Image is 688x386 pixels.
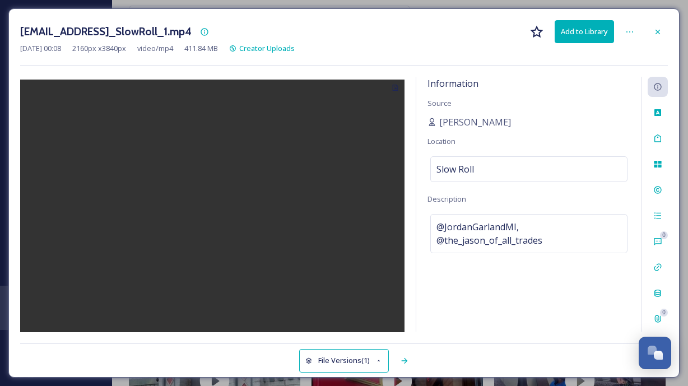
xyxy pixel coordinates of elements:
[639,337,671,369] button: Open Chat
[427,98,452,108] span: Source
[436,220,621,247] span: @JordanGarlandMI, @the_jason_of_all_trades
[20,43,61,54] span: [DATE] 00:08
[137,43,173,54] span: video/mp4
[239,43,295,53] span: Creator Uploads
[184,43,218,54] span: 411.84 MB
[427,136,455,146] span: Location
[660,231,668,239] div: 0
[299,349,389,372] button: File Versions(1)
[427,194,466,204] span: Description
[436,162,474,176] span: Slow Roll
[555,20,614,43] button: Add to Library
[660,309,668,317] div: 0
[439,115,511,129] span: [PERSON_NAME]
[20,24,192,40] h3: [EMAIL_ADDRESS]_SlowRoll_1.mp4
[427,77,478,90] span: Information
[72,43,126,54] span: 2160 px x 3840 px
